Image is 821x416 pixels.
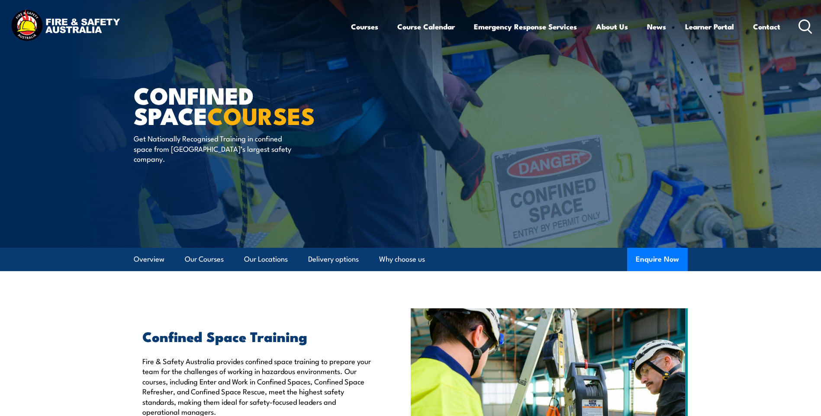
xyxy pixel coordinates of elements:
h2: Confined Space Training [142,330,371,342]
a: Why choose us [379,248,425,271]
a: Our Locations [244,248,288,271]
p: Get Nationally Recognised Training in confined space from [GEOGRAPHIC_DATA]’s largest safety comp... [134,133,292,163]
a: Course Calendar [397,15,455,38]
a: Contact [753,15,780,38]
a: Learner Portal [685,15,734,38]
h1: Confined Space [134,85,348,125]
strong: COURSES [207,97,315,133]
a: Our Courses [185,248,224,271]
a: Delivery options [308,248,359,271]
a: Courses [351,15,378,38]
a: News [647,15,666,38]
a: Overview [134,248,164,271]
button: Enquire Now [627,248,688,271]
a: Emergency Response Services [474,15,577,38]
a: About Us [596,15,628,38]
